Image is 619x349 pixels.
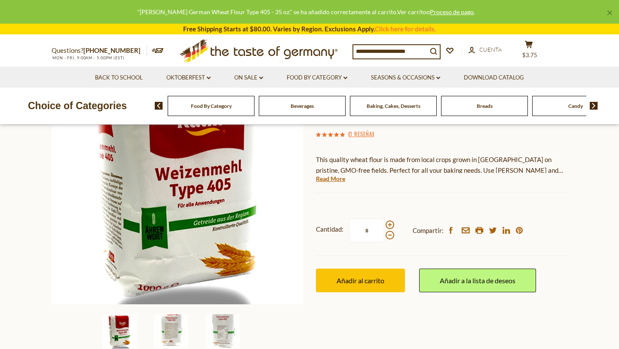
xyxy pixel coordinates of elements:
a: Beverages [291,103,314,109]
span: This quality wheat flour is made from local crops grown in [GEOGRAPHIC_DATA] on pristine, GMO-fre... [316,156,564,196]
span: $3.75 [522,52,537,58]
a: Breads [477,103,493,109]
a: Oktoberfest [166,73,211,83]
div: "[PERSON_NAME] German Wheat Flour Type 405 - 35 oz." se ha añadido correctamente al carrito. o . [7,7,605,17]
img: Kathi Wheat Flour Type 405 Nutrition Facts [205,314,240,349]
a: Ver carrito [397,8,426,15]
a: Proceso de pago [430,8,474,15]
span: ( ) [348,129,374,138]
img: Kathi Wheat Flour Type 405 [52,53,303,304]
a: × [607,10,612,15]
a: Food By Category [191,103,232,109]
a: Read More [316,174,345,183]
a: Cuenta [469,45,502,55]
a: Back to School [95,73,143,83]
a: Click here for details. [375,25,436,33]
span: Cuenta [479,46,502,53]
a: Download Catalog [464,73,524,83]
button: $3.75 [516,40,542,62]
img: previous arrow [155,102,163,110]
button: Añadir al carrito [316,269,405,292]
strong: Cantidad: [316,224,343,235]
span: MON - FRI, 9:00AM - 5:00PM (EST) [52,55,125,60]
p: Questions? [52,45,147,56]
a: On Sale [234,73,263,83]
img: Kathi Wheat Flour Type 405 Description [154,314,188,349]
img: Kathi Wheat Flour Type 405 [102,314,137,349]
a: Seasons & Occasions [371,73,440,83]
input: Cantidad: [349,219,384,242]
a: 1 reseña [350,129,372,139]
a: Candy [568,103,583,109]
span: Añadir al carrito [337,276,384,285]
img: next arrow [590,102,598,110]
a: Food By Category [287,73,347,83]
span: Compartir: [413,225,444,236]
a: Añadir a la lista de deseos [419,269,536,292]
a: [PHONE_NUMBER] [83,46,141,54]
a: Baking, Cakes, Desserts [367,103,420,109]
